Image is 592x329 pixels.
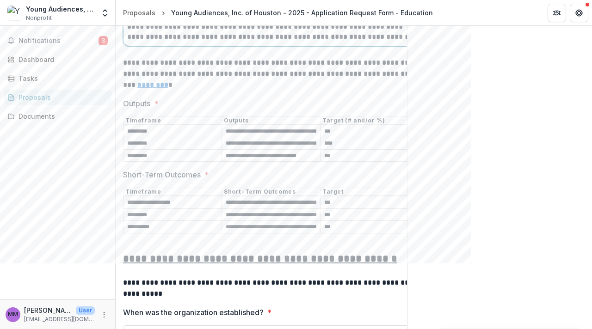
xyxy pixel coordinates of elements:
a: Documents [4,109,111,124]
th: Target (# and/or %) [321,116,419,125]
a: Proposals [119,6,159,19]
div: Mary Mettenbrink [8,311,18,317]
button: Open entity switcher [99,4,111,22]
p: Short-Term Outcomes [123,169,201,180]
p: [EMAIL_ADDRESS][DOMAIN_NAME] [24,315,95,323]
span: 3 [99,36,108,45]
a: Tasks [4,71,111,86]
p: When was the organization established? [123,307,264,318]
span: Notifications [18,37,99,45]
button: More [99,309,110,320]
th: Outputs [222,116,321,125]
a: Dashboard [4,52,111,67]
th: Short-Term Outcomes [222,188,321,196]
a: Proposals [4,90,111,105]
p: User [76,306,95,315]
th: Timeframe [123,188,222,196]
img: Young Audiences, Inc. of Houston [7,6,22,20]
p: Outputs [123,98,150,109]
button: Get Help [570,4,588,22]
div: Proposals [123,8,155,18]
div: Young Audiences, Inc. of Houston - 2025 - Application Request Form - Education [171,8,433,18]
div: Proposals [18,92,104,102]
nav: breadcrumb [119,6,437,19]
th: Target [321,188,419,196]
p: [PERSON_NAME] [24,305,72,315]
button: Partners [548,4,566,22]
span: Nonprofit [26,14,52,22]
button: Notifications3 [4,33,111,48]
div: Documents [18,111,104,121]
div: Young Audiences, Inc. of [GEOGRAPHIC_DATA] [26,4,95,14]
th: Timeframe [123,116,222,125]
div: Dashboard [18,55,104,64]
div: Tasks [18,73,104,83]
